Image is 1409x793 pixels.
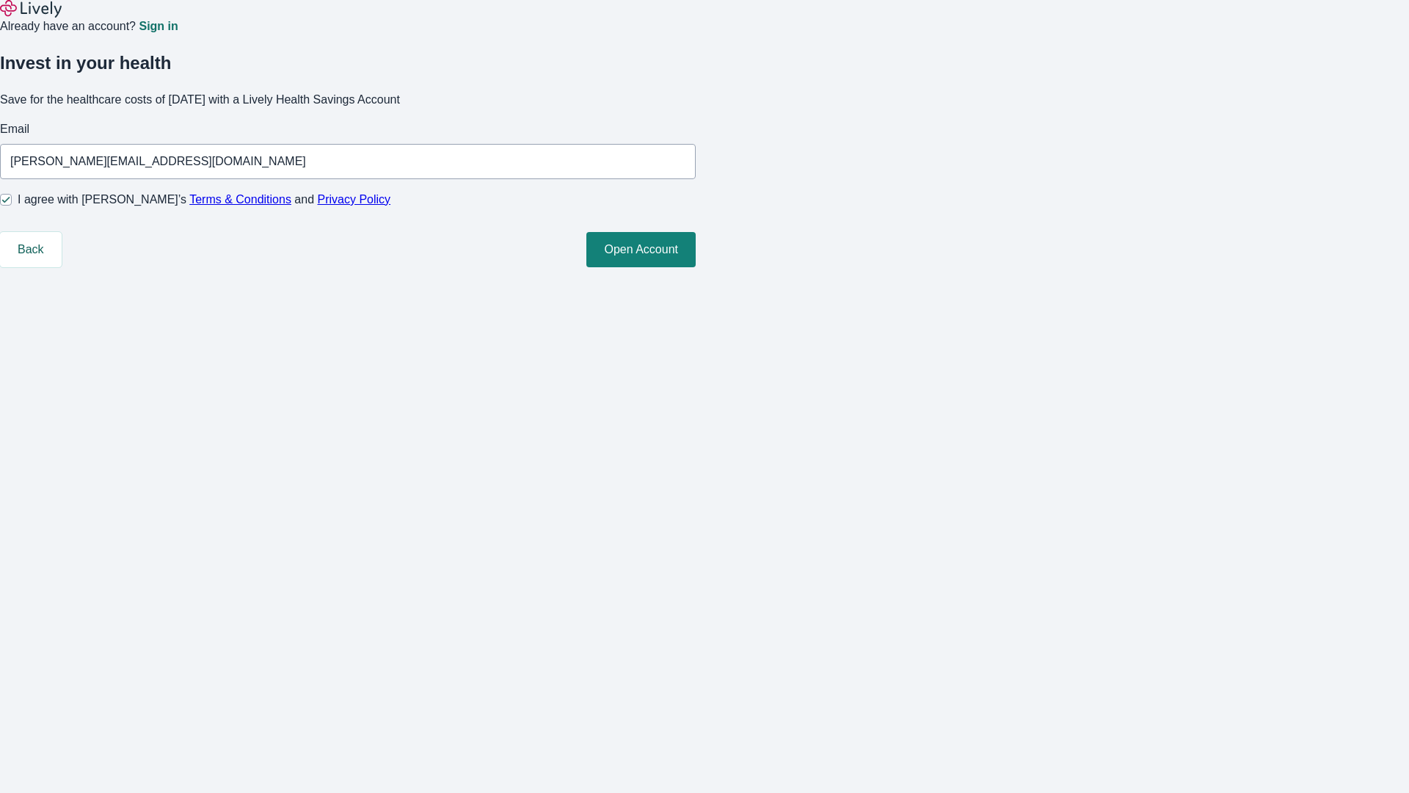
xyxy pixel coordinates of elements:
a: Terms & Conditions [189,193,291,206]
a: Privacy Policy [318,193,391,206]
span: I agree with [PERSON_NAME]’s and [18,191,390,209]
button: Open Account [586,232,696,267]
a: Sign in [139,21,178,32]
